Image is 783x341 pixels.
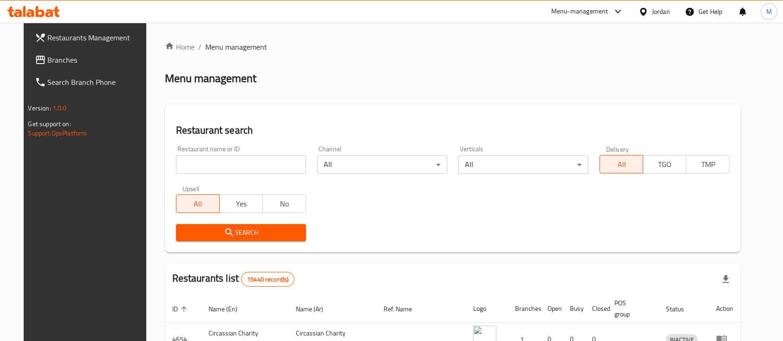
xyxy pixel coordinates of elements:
span: Restaurants Management [48,32,147,43]
span: All [604,158,639,171]
input: Search for restaurant name or ID.. [176,155,306,174]
button: TMP [686,155,730,174]
div: All [458,155,588,174]
span: All [180,197,216,211]
div: Jordan [652,6,670,17]
span: Menu management [205,41,267,52]
h2: Menu management [165,71,256,86]
span: Yes [223,197,259,211]
span: Branches [48,54,147,65]
a: Home [165,41,195,52]
span: 15440 record(s) [241,275,294,284]
h2: Restaurants list [172,271,295,287]
button: All [176,194,220,213]
label: Upsell [183,185,200,192]
a: Search Branch Phone [27,71,155,93]
th: Logo [466,295,508,323]
span: POS group [614,297,648,320]
span: Status [666,303,696,315]
div: Total records count [241,272,294,287]
a: Restaurants Management [27,26,155,49]
div: Export file [715,268,737,290]
span: Name (En) [209,303,249,315]
span: Name (Ar) [296,303,336,315]
span: 1.0.0 [52,102,67,114]
label: Delivery [606,146,629,152]
a: Support.OpsPlatform [28,127,87,139]
th: Branches [508,295,540,323]
button: All [600,155,643,174]
span: TMP [690,158,726,171]
div: All [317,155,447,174]
nav: breadcrumb [165,41,741,52]
a: Branches [27,49,155,71]
button: Yes [219,194,263,213]
span: No [267,197,302,211]
div: Menu-management [551,6,608,17]
span: M [766,6,772,17]
th: Busy [562,295,585,323]
button: Search [176,224,306,241]
span: ID [172,303,190,315]
button: No [262,194,306,213]
span: Search [183,227,299,238]
span: Version: [28,102,51,114]
span: Search Branch Phone [48,77,147,88]
th: Closed [585,295,607,323]
span: TGO [647,158,683,171]
span: Get support on: [28,118,71,130]
th: Open [540,295,562,323]
li: / [198,41,202,52]
th: Action [709,295,741,323]
h2: Restaurant search [176,123,730,137]
span: Ref. Name [384,303,424,315]
button: TGO [643,155,686,174]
